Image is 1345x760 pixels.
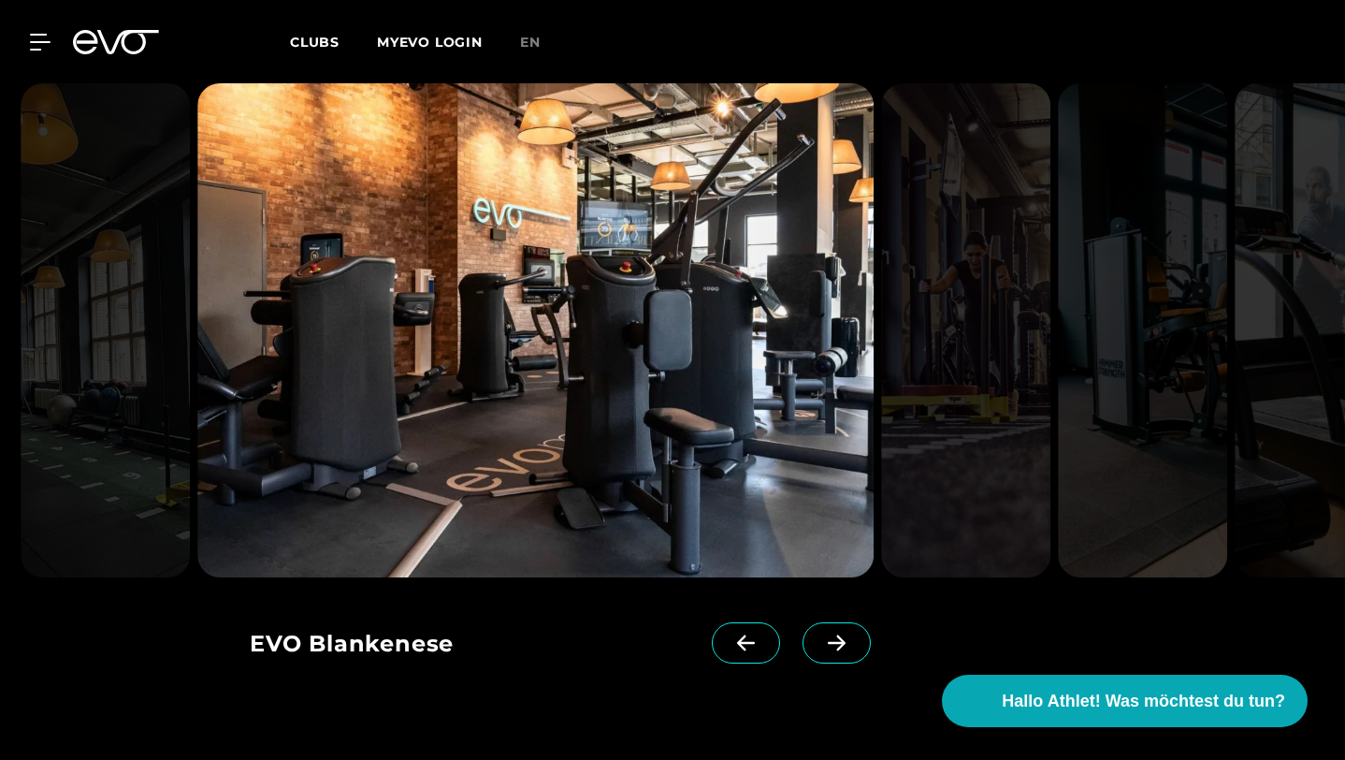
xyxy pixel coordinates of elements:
[881,83,1050,577] img: evofitness
[290,34,340,51] span: Clubs
[377,34,483,51] a: MYEVO LOGIN
[520,34,541,51] span: en
[942,675,1308,727] button: Hallo Athlet! Was möchtest du tun?
[1002,689,1285,714] span: Hallo Athlet! Was möchtest du tun?
[197,83,874,577] img: evofitness
[21,83,190,577] img: evofitness
[1058,83,1227,577] img: evofitness
[290,33,377,51] a: Clubs
[520,32,563,53] a: en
